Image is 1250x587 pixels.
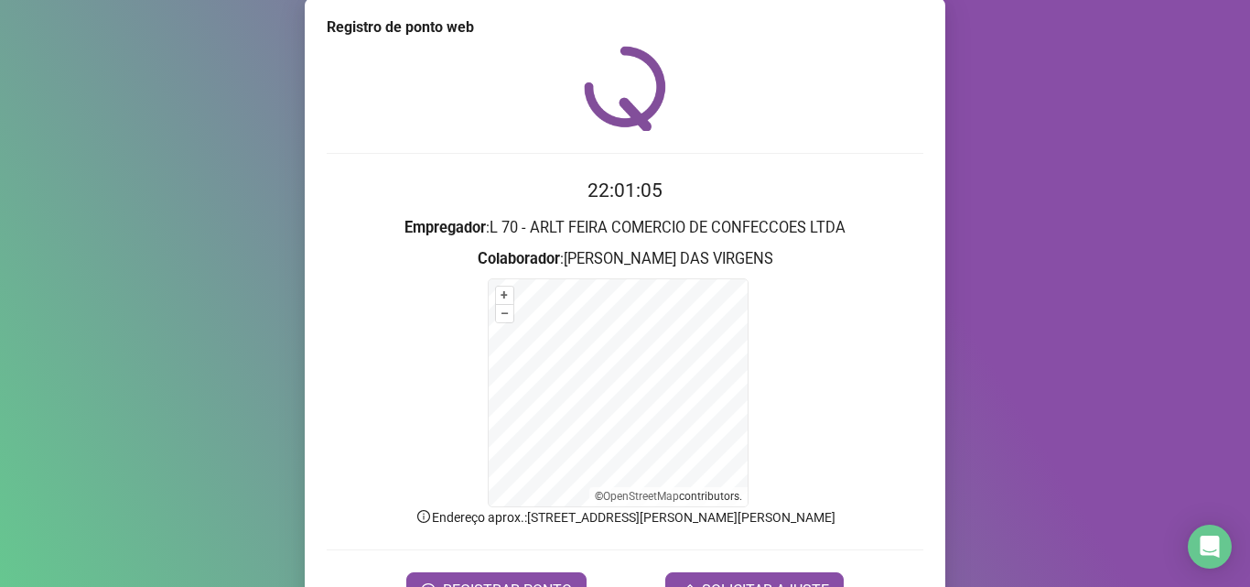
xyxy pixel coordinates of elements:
h3: : [PERSON_NAME] DAS VIRGENS [327,247,923,271]
strong: Colaborador [478,250,560,267]
div: Registro de ponto web [327,16,923,38]
img: QRPoint [584,46,666,131]
div: Open Intercom Messenger [1188,525,1232,569]
button: – [496,305,513,322]
h3: : L 70 - ARLT FEIRA COMERCIO DE CONFECCOES LTDA [327,216,923,240]
li: © contributors. [595,490,742,503]
time: 22:01:05 [587,179,663,201]
strong: Empregador [404,219,486,236]
button: + [496,287,513,304]
span: info-circle [415,508,432,525]
p: Endereço aprox. : [STREET_ADDRESS][PERSON_NAME][PERSON_NAME] [327,507,923,527]
a: OpenStreetMap [603,490,679,503]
